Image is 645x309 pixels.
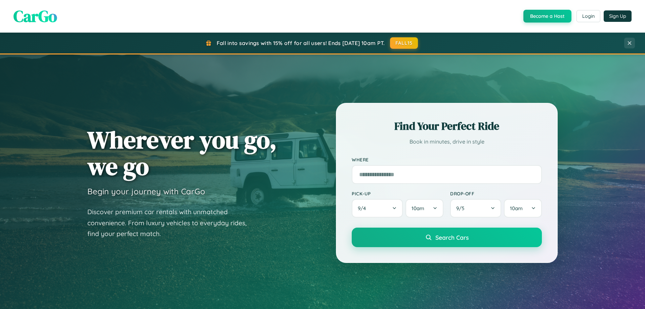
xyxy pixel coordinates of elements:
[13,5,57,27] span: CarGo
[450,199,501,218] button: 9/5
[604,10,632,22] button: Sign Up
[405,199,443,218] button: 10am
[87,126,277,180] h1: Wherever you go, we go
[504,199,542,218] button: 10am
[456,205,468,211] span: 9 / 5
[358,205,369,211] span: 9 / 4
[390,37,418,49] button: FALL15
[352,119,542,133] h2: Find Your Perfect Ride
[352,191,443,196] label: Pick-up
[576,10,600,22] button: Login
[87,206,255,239] p: Discover premium car rentals with unmatched convenience. From luxury vehicles to everyday rides, ...
[510,205,523,211] span: 10am
[352,157,542,162] label: Where
[217,40,385,46] span: Fall into savings with 15% off for all users! Ends [DATE] 10am PT.
[352,137,542,147] p: Book in minutes, drive in style
[87,186,205,196] h3: Begin your journey with CarGo
[412,205,424,211] span: 10am
[352,228,542,247] button: Search Cars
[450,191,542,196] label: Drop-off
[352,199,403,218] button: 9/4
[523,10,571,23] button: Become a Host
[435,234,469,241] span: Search Cars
